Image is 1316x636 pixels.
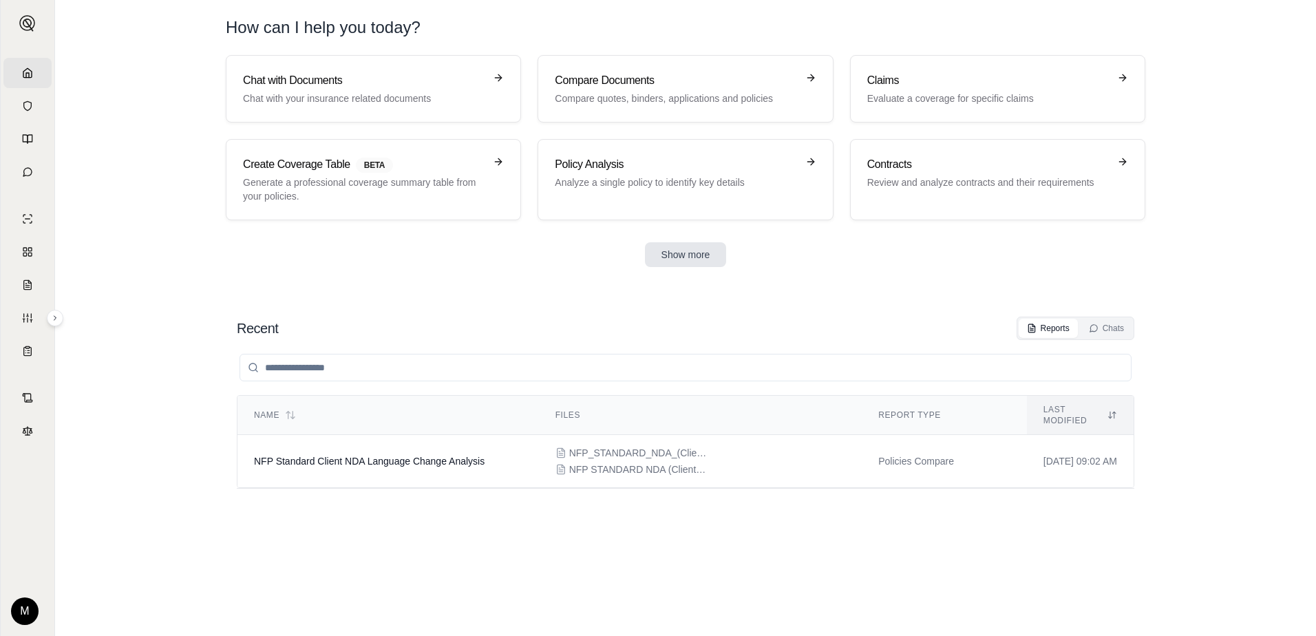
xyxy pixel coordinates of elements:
button: Expand sidebar [14,10,41,37]
h3: Create Coverage Table [243,156,485,173]
span: NFP Standard Client NDA Language Change Analysis [254,456,485,467]
div: Chats [1089,323,1124,334]
a: Legal Search Engine [3,416,52,446]
a: Contract Analysis [3,383,52,413]
h3: Claims [867,72,1109,89]
a: Chat with DocumentsChat with your insurance related documents [226,55,521,123]
button: Chats [1081,319,1132,338]
div: Name [254,410,522,421]
h3: Policy Analysis [555,156,796,173]
a: Single Policy [3,204,52,234]
a: Custom Report [3,303,52,333]
td: [DATE] 09:02 AM [1027,435,1134,488]
h3: Chat with Documents [243,72,485,89]
h3: Contracts [867,156,1109,173]
a: Policy AnalysisAnalyze a single policy to identify key details [538,139,833,220]
button: Expand sidebar [47,310,63,326]
th: Files [539,396,862,435]
th: Report Type [862,396,1027,435]
a: Documents Vault [3,91,52,121]
span: BETA [356,158,393,173]
a: Compare DocumentsCompare quotes, binders, applications and policies [538,55,833,123]
a: ContractsReview and analyze contracts and their requirements [850,139,1145,220]
button: Reports [1019,319,1078,338]
p: Evaluate a coverage for specific claims [867,92,1109,105]
a: Claim Coverage [3,270,52,300]
a: Home [3,58,52,88]
a: Coverage Table [3,336,52,366]
span: NFP STANDARD NDA (Client) 2020.docx [569,463,707,476]
span: NFP_STANDARD_NDA_(Client)_2020.docx.pdf [569,446,707,460]
p: Compare quotes, binders, applications and policies [555,92,796,105]
h2: Recent [237,319,278,338]
a: ClaimsEvaluate a coverage for specific claims [850,55,1145,123]
h3: Compare Documents [555,72,796,89]
h1: How can I help you today? [226,17,421,39]
p: Review and analyze contracts and their requirements [867,176,1109,189]
td: Policies Compare [862,435,1027,488]
p: Analyze a single policy to identify key details [555,176,796,189]
a: Chat [3,157,52,187]
button: Show more [645,242,727,267]
p: Chat with your insurance related documents [243,92,485,105]
img: Expand sidebar [19,15,36,32]
p: Generate a professional coverage summary table from your policies. [243,176,485,203]
div: Last modified [1043,404,1117,426]
div: Reports [1027,323,1070,334]
a: Policy Comparisons [3,237,52,267]
a: Create Coverage TableBETAGenerate a professional coverage summary table from your policies. [226,139,521,220]
div: M [11,597,39,625]
a: Prompt Library [3,124,52,154]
